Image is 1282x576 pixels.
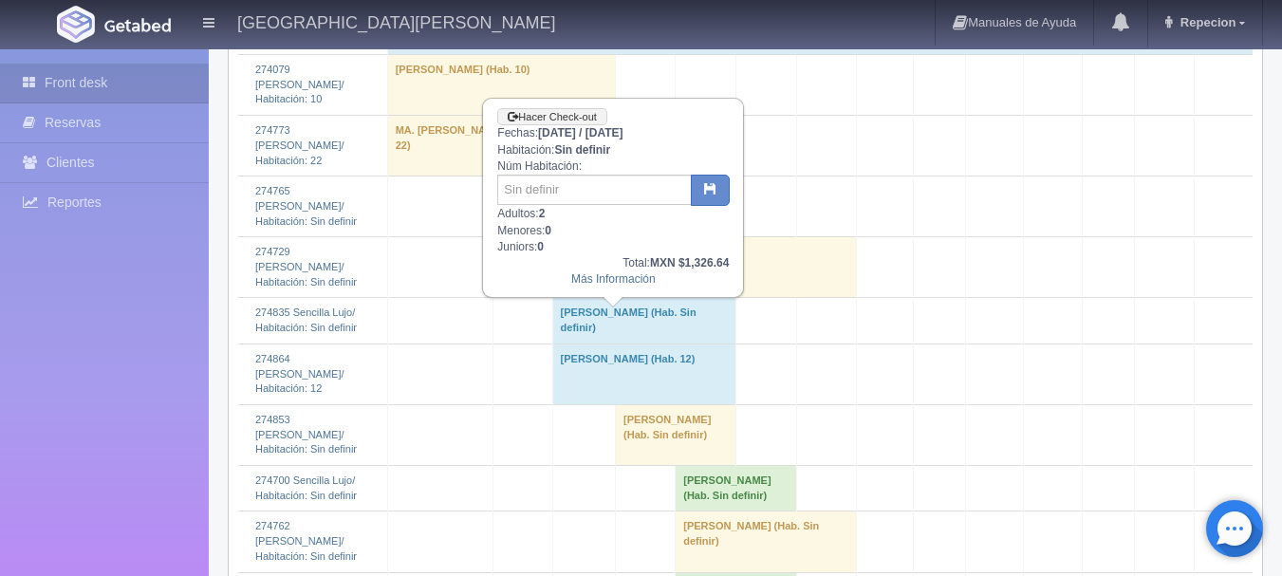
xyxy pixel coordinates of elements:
a: 274729 [PERSON_NAME]/Habitación: Sin definir [255,246,357,287]
h4: [GEOGRAPHIC_DATA][PERSON_NAME] [237,9,555,33]
span: Repecion [1176,15,1236,29]
td: [PERSON_NAME] (Hab. Sin definir) [552,298,735,344]
a: 274079 [PERSON_NAME]/Habitación: 10 [255,64,344,104]
td: [PERSON_NAME] (Hab. 12) [552,344,735,404]
b: 2 [539,207,546,220]
a: 274853 [PERSON_NAME]/Habitación: Sin definir [255,414,357,455]
b: 0 [545,224,551,237]
td: MA. [PERSON_NAME] (Hab. 22) [387,116,552,177]
a: 274835 Sencilla Lujo/Habitación: Sin definir [255,307,357,333]
a: 274773 [PERSON_NAME]/Habitación: 22 [255,124,344,165]
img: Getabed [104,18,171,32]
b: [DATE] / [DATE] [538,126,623,139]
a: 274765 [PERSON_NAME]/Habitación: Sin definir [255,185,357,226]
a: Hacer Check-out [497,108,607,126]
b: 0 [537,240,544,253]
div: Total: [497,255,729,271]
input: Sin definir [497,175,692,205]
a: 274864 [PERSON_NAME]/Habitación: 12 [255,353,344,394]
div: Fechas: Habitación: Núm Habitación: Adultos: Menores: Juniors: [484,100,742,296]
a: 274762 [PERSON_NAME]/Habitación: Sin definir [255,520,357,561]
img: Getabed [57,6,95,43]
td: [PERSON_NAME] (Hab. Sin definir) [616,404,736,465]
a: Más Información [571,272,656,286]
b: Sin definir [554,143,610,157]
td: [PERSON_NAME] (Hab. Sin definir) [676,466,797,511]
td: [PERSON_NAME] (Hab. Sin definir) [676,511,857,572]
td: [PERSON_NAME] (Hab. 10) [387,55,615,116]
a: 274700 Sencilla Lujo/Habitación: Sin definir [255,474,357,501]
b: MXN $1,326.64 [650,256,729,269]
